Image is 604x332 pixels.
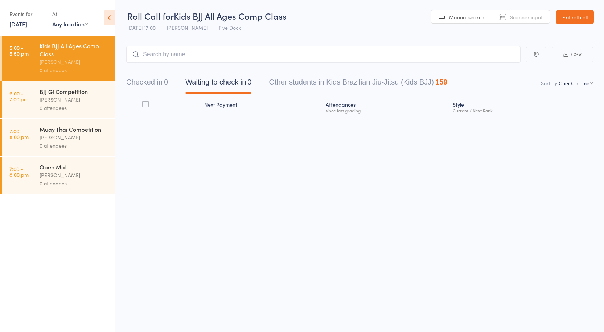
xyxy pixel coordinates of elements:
div: Any location [52,20,88,28]
span: Kids BJJ All Ages Comp Class [174,10,287,22]
button: Other students in Kids Brazilian Jiu-Jitsu (Kids BJJ)159 [269,74,447,94]
span: Five Dock [219,24,241,31]
div: At [52,8,88,20]
button: Waiting to check in0 [185,74,251,94]
div: Atten­dances [323,97,450,116]
button: CSV [552,47,593,62]
div: Open Mat [40,163,109,171]
span: Roll Call for [127,10,174,22]
span: Scanner input [510,13,543,21]
div: 0 [164,78,168,86]
div: Check in time [559,79,589,87]
div: Next Payment [201,97,323,116]
button: Checked in0 [126,74,168,94]
div: 0 attendees [40,66,109,74]
a: 5:00 -5:50 pmKids BJJ All Ages Comp Class[PERSON_NAME]0 attendees [2,36,115,81]
label: Sort by [541,79,557,87]
a: 7:00 -8:00 pmOpen Mat[PERSON_NAME]0 attendees [2,157,115,194]
div: Style [450,97,593,116]
div: [PERSON_NAME] [40,133,109,142]
div: Events for [9,8,45,20]
div: BJJ Gi Competition [40,87,109,95]
div: Kids BJJ All Ages Comp Class [40,42,109,58]
div: 0 attendees [40,142,109,150]
div: [PERSON_NAME] [40,95,109,104]
a: [DATE] [9,20,27,28]
span: Manual search [449,13,484,21]
div: 0 [247,78,251,86]
div: 0 attendees [40,179,109,188]
time: 6:00 - 7:00 pm [9,90,28,102]
div: Current / Next Rank [453,108,590,113]
div: since last grading [326,108,447,113]
div: 159 [435,78,447,86]
div: Muay Thai Competition [40,125,109,133]
input: Search by name [126,46,521,63]
a: Exit roll call [556,10,594,24]
div: 0 attendees [40,104,109,112]
span: [PERSON_NAME] [167,24,208,31]
time: 7:00 - 8:00 pm [9,128,29,140]
div: [PERSON_NAME] [40,171,109,179]
div: [PERSON_NAME] [40,58,109,66]
time: 7:00 - 8:00 pm [9,166,29,177]
span: [DATE] 17:00 [127,24,156,31]
time: 5:00 - 5:50 pm [9,45,29,56]
a: 7:00 -8:00 pmMuay Thai Competition[PERSON_NAME]0 attendees [2,119,115,156]
a: 6:00 -7:00 pmBJJ Gi Competition[PERSON_NAME]0 attendees [2,81,115,118]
